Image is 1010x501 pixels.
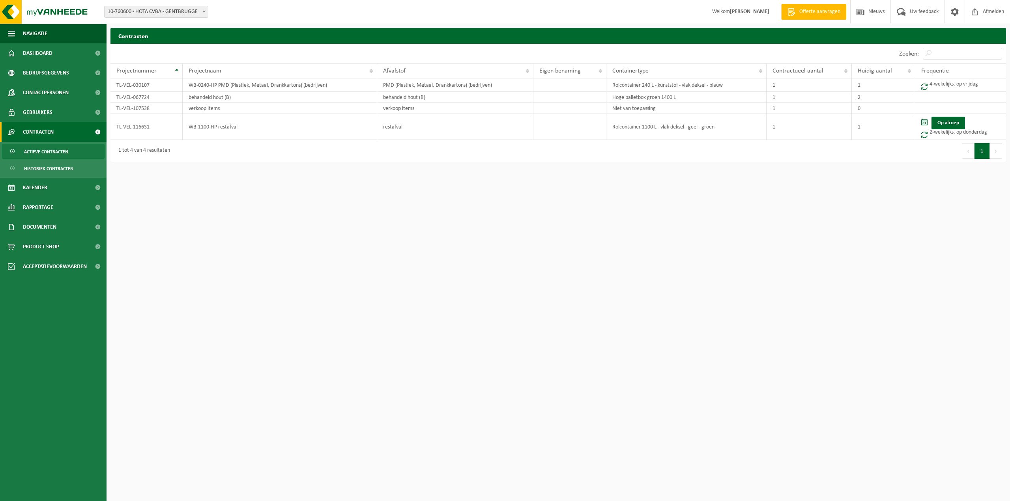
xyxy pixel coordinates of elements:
td: Hoge palletbox groen 1400 L [606,92,767,103]
span: Product Shop [23,237,59,257]
td: 1 [767,114,851,140]
td: verkoop items [377,103,533,114]
span: Documenten [23,217,56,237]
h2: Contracten [110,28,1006,43]
span: 10-760600 - HOTA CVBA - GENTBRUGGE [104,6,208,18]
td: 1 [767,78,851,92]
span: Eigen benaming [539,68,581,74]
td: restafval [377,114,533,140]
span: Contractueel aantal [772,68,823,74]
span: Navigatie [23,24,47,43]
td: verkoop items [183,103,377,114]
a: Actieve contracten [2,144,105,159]
button: Next [990,143,1002,159]
span: Containertype [612,68,649,74]
td: 2 [852,92,916,103]
span: Contracten [23,122,54,142]
span: Projectnummer [116,68,157,74]
span: Huidig aantal [858,68,892,74]
td: behandeld hout (B) [377,92,533,103]
span: Actieve contracten [24,144,68,159]
button: 1 [974,143,990,159]
span: Rapportage [23,197,53,217]
td: 1 [852,78,916,92]
span: Acceptatievoorwaarden [23,257,87,276]
td: Rolcontainer 1100 L - vlak deksel - geel - groen [606,114,767,140]
td: 1 [767,103,851,114]
td: TL-VEL-116631 [110,114,183,140]
td: 1 [852,114,916,140]
td: 4-wekelijks, op vrijdag [915,78,1006,92]
td: TL-VEL-107538 [110,103,183,114]
td: Niet van toepassing [606,103,767,114]
span: Frequentie [921,68,949,74]
span: Offerte aanvragen [797,8,842,16]
td: 1 [767,92,851,103]
td: WB-1100-HP restafval [183,114,377,140]
a: Historiek contracten [2,161,105,176]
a: Op afroep [931,117,965,129]
td: TL-VEL-067724 [110,92,183,103]
span: Bedrijfsgegevens [23,63,69,83]
span: Dashboard [23,43,52,63]
label: Zoeken: [899,51,919,57]
strong: [PERSON_NAME] [730,9,769,15]
span: 10-760600 - HOTA CVBA - GENTBRUGGE [105,6,208,17]
td: Rolcontainer 240 L - kunststof - vlak deksel - blauw [606,78,767,92]
span: Historiek contracten [24,161,73,176]
span: Projectnaam [189,68,221,74]
span: Kalender [23,178,47,197]
a: Offerte aanvragen [781,4,846,20]
span: Contactpersonen [23,83,69,102]
button: Previous [962,143,974,159]
td: 2-wekelijks, op donderdag [915,114,1006,140]
td: 0 [852,103,916,114]
div: 1 tot 4 van 4 resultaten [114,144,170,158]
td: TL-VEL-030107 [110,78,183,92]
td: WB-0240-HP PMD (Plastiek, Metaal, Drankkartons) (bedrijven) [183,78,377,92]
td: PMD (Plastiek, Metaal, Drankkartons) (bedrijven) [377,78,533,92]
span: Gebruikers [23,102,52,122]
span: Afvalstof [383,68,406,74]
td: behandeld hout (B) [183,92,377,103]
